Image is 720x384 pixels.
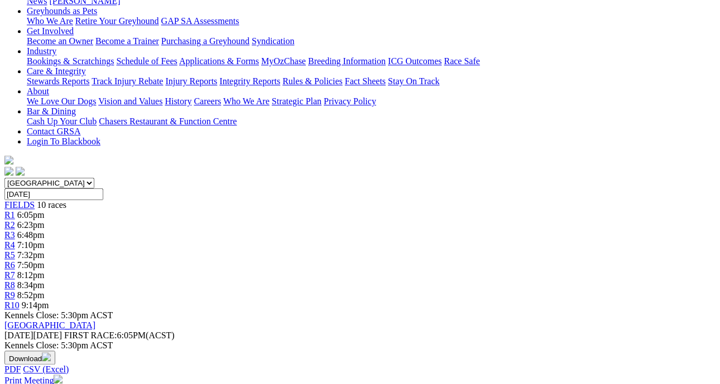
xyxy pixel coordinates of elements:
[161,16,239,26] a: GAP SA Assessments
[27,76,716,86] div: Care & Integrity
[4,230,15,240] a: R3
[4,300,20,310] a: R10
[4,220,15,230] a: R2
[4,290,15,300] a: R9
[27,86,49,96] a: About
[27,96,716,106] div: About
[272,96,321,106] a: Strategic Plan
[324,96,376,106] a: Privacy Policy
[4,364,21,374] a: PDF
[27,137,100,146] a: Login To Blackbook
[17,230,45,240] span: 6:48pm
[17,280,45,290] span: 8:34pm
[4,341,716,351] div: Kennels Close: 5:30pm ACST
[4,240,15,250] a: R4
[116,56,177,66] a: Schedule of Fees
[179,56,259,66] a: Applications & Forms
[194,96,221,106] a: Careers
[219,76,280,86] a: Integrity Reports
[27,116,716,127] div: Bar & Dining
[99,116,237,126] a: Chasers Restaurant & Function Centre
[252,36,294,46] a: Syndication
[388,56,441,66] a: ICG Outcomes
[27,56,114,66] a: Bookings & Scratchings
[4,250,15,260] a: R5
[27,46,56,56] a: Industry
[27,106,76,116] a: Bar & Dining
[165,76,217,86] a: Injury Reports
[4,210,15,220] a: R1
[27,56,716,66] div: Industry
[4,260,15,270] a: R6
[27,66,86,76] a: Care & Integrity
[64,330,117,340] span: FIRST RACE:
[17,260,45,270] span: 7:50pm
[388,76,439,86] a: Stay On Track
[27,116,97,126] a: Cash Up Your Club
[98,96,162,106] a: Vision and Values
[27,36,93,46] a: Become an Owner
[4,330,62,340] span: [DATE]
[22,300,49,310] span: 9:14pm
[223,96,270,106] a: Who We Are
[92,76,163,86] a: Track Injury Rebate
[308,56,386,66] a: Breeding Information
[4,351,55,364] button: Download
[17,240,45,250] span: 7:10pm
[4,200,35,210] a: FIELDS
[27,16,716,26] div: Greyhounds as Pets
[444,56,479,66] a: Race Safe
[27,127,80,136] a: Contact GRSA
[4,330,33,340] span: [DATE]
[16,167,25,176] img: twitter.svg
[54,375,63,383] img: printer.svg
[17,290,45,300] span: 8:52pm
[4,310,113,320] span: Kennels Close: 5:30pm ACST
[75,16,159,26] a: Retire Your Greyhound
[4,364,716,375] div: Download
[4,280,15,290] a: R8
[17,270,45,280] span: 8:12pm
[4,188,103,200] input: Select date
[27,6,97,16] a: Greyhounds as Pets
[23,364,69,374] a: CSV (Excel)
[17,250,45,260] span: 7:32pm
[27,76,89,86] a: Stewards Reports
[64,330,175,340] span: 6:05PM(ACST)
[4,270,15,280] a: R7
[95,36,159,46] a: Become a Trainer
[17,210,45,220] span: 6:05pm
[261,56,306,66] a: MyOzChase
[161,36,249,46] a: Purchasing a Greyhound
[4,155,13,164] img: logo-grsa-white.png
[4,167,13,176] img: facebook.svg
[282,76,343,86] a: Rules & Policies
[37,200,66,210] span: 10 races
[17,220,45,230] span: 6:23pm
[27,96,96,106] a: We Love Our Dogs
[165,96,191,106] a: History
[27,26,74,36] a: Get Involved
[4,320,95,330] a: [GEOGRAPHIC_DATA]
[27,36,716,46] div: Get Involved
[27,16,73,26] a: Who We Are
[42,352,51,361] img: download.svg
[345,76,386,86] a: Fact Sheets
